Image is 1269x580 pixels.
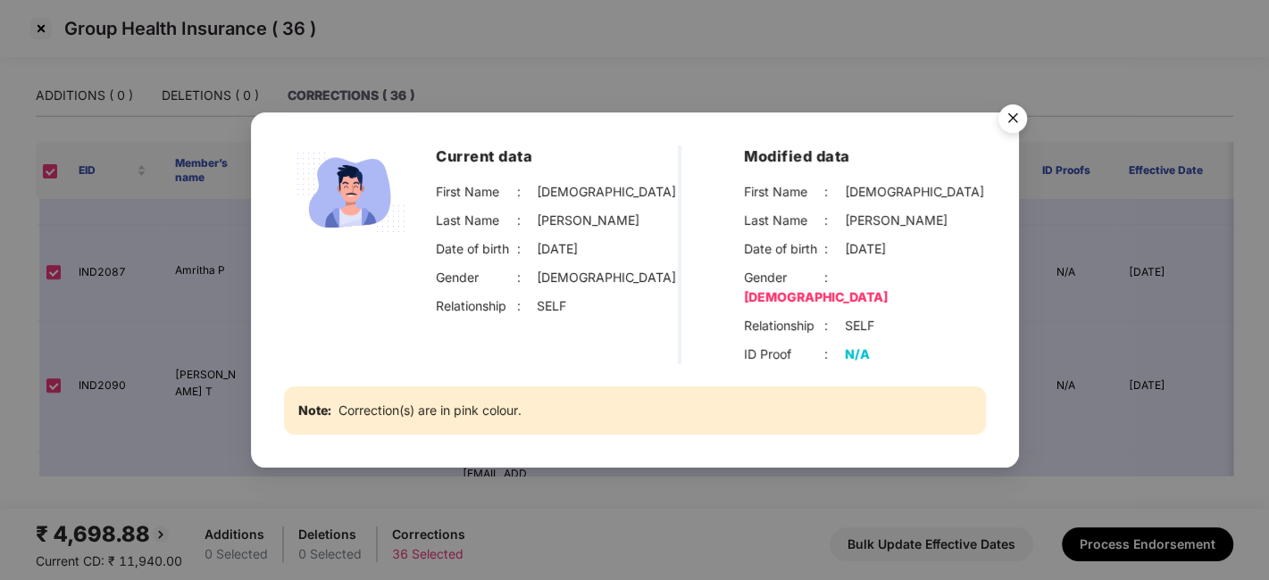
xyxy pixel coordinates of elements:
div: : [824,344,845,364]
div: : [824,211,845,230]
div: Last Name [436,211,516,230]
div: : [516,182,537,202]
button: Close [988,95,1036,144]
div: [DATE] [844,239,885,259]
b: Note: [298,401,331,420]
div: : [516,296,537,316]
div: : [824,182,845,202]
div: Gender [436,268,516,287]
div: [DEMOGRAPHIC_DATA] [537,182,676,202]
h3: Modified data [744,145,986,169]
div: N/A [844,344,869,364]
div: : [824,268,845,287]
div: First Name [744,182,824,202]
div: : [824,316,845,336]
div: [PERSON_NAME] [844,211,947,230]
img: svg+xml;base64,PHN2ZyB4bWxucz0iaHR0cDovL3d3dy53My5vcmcvMjAwMC9zdmciIHdpZHRoPSIyMjQiIGhlaWdodD0iMT... [284,145,418,239]
div: Relationship [744,316,824,336]
div: : [824,239,845,259]
div: Gender [744,268,824,287]
div: Date of birth [744,239,824,259]
div: : [516,211,537,230]
div: : [516,268,537,287]
img: svg+xml;base64,PHN2ZyB4bWxucz0iaHR0cDovL3d3dy53My5vcmcvMjAwMC9zdmciIHdpZHRoPSI1NiIgaGVpZ2h0PSI1Ni... [988,96,1038,146]
div: : [516,239,537,259]
div: Last Name [744,211,824,230]
div: [DEMOGRAPHIC_DATA] [844,182,983,202]
div: Relationship [436,296,516,316]
div: Date of birth [436,239,516,259]
div: SELF [844,316,873,336]
div: [PERSON_NAME] [537,211,639,230]
div: ID Proof [744,344,824,364]
div: Correction(s) are in pink colour. [284,386,986,435]
div: [DATE] [537,239,578,259]
div: First Name [436,182,516,202]
div: [DEMOGRAPHIC_DATA] [744,287,888,307]
h3: Current data [436,145,678,169]
div: [DEMOGRAPHIC_DATA] [537,268,676,287]
div: SELF [537,296,566,316]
